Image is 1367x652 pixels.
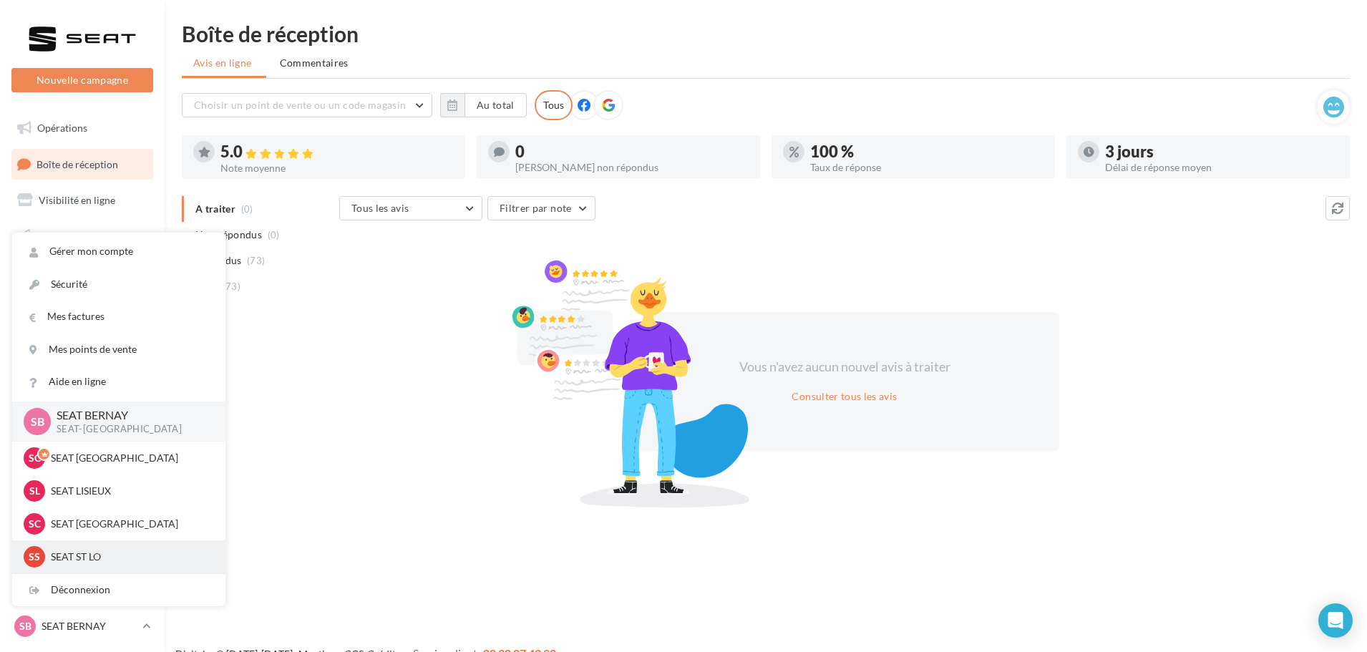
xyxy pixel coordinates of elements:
[36,230,87,242] span: Campagnes
[9,364,156,406] a: PLV et print personnalisable
[12,301,225,333] a: Mes factures
[12,268,225,301] a: Sécurité
[12,574,225,606] div: Déconnexion
[9,113,156,143] a: Opérations
[351,202,409,214] span: Tous les avis
[12,235,225,268] a: Gérer mon compte
[29,517,41,531] span: SC
[247,255,265,266] span: (73)
[37,122,87,134] span: Opérations
[51,550,208,564] p: SEAT ST LO
[57,423,203,436] p: SEAT-[GEOGRAPHIC_DATA]
[19,619,31,633] span: SB
[1105,162,1338,172] div: Délai de réponse moyen
[182,93,432,117] button: Choisir un point de vente ou un code magasin
[51,517,208,531] p: SEAT [GEOGRAPHIC_DATA]
[1105,144,1338,160] div: 3 jours
[51,484,208,498] p: SEAT LISIEUX
[810,162,1044,172] div: Taux de réponse
[9,411,156,453] a: Campagnes DataOnDemand
[9,328,156,358] a: Calendrier
[182,23,1350,44] div: Boîte de réception
[9,149,156,180] a: Boîte de réception
[440,93,527,117] button: Au total
[515,162,749,172] div: [PERSON_NAME] non répondus
[220,163,454,173] div: Note moyenne
[810,144,1044,160] div: 100 %
[220,144,454,160] div: 5.0
[42,619,137,633] p: SEAT BERNAY
[223,281,240,292] span: (73)
[12,366,225,398] a: Aide en ligne
[280,56,349,70] span: Commentaires
[535,90,573,120] div: Tous
[464,93,527,117] button: Au total
[29,550,40,564] span: SS
[339,196,482,220] button: Tous les avis
[12,334,225,366] a: Mes points de vente
[9,221,156,251] a: Campagnes
[9,292,156,322] a: Médiathèque
[11,613,153,640] a: SB SEAT BERNAY
[11,68,153,92] button: Nouvelle campagne
[786,388,903,405] button: Consulter tous les avis
[515,144,749,160] div: 0
[37,157,118,170] span: Boîte de réception
[29,451,41,465] span: SC
[268,229,280,240] span: (0)
[9,185,156,215] a: Visibilité en ligne
[721,358,968,376] div: Vous n'avez aucun nouvel avis à traiter
[194,99,406,111] span: Choisir un point de vente ou un code magasin
[9,257,156,287] a: Contacts
[31,413,44,429] span: SB
[39,194,115,206] span: Visibilité en ligne
[195,228,262,242] span: Non répondus
[57,407,203,424] p: SEAT BERNAY
[51,451,208,465] p: SEAT [GEOGRAPHIC_DATA]
[487,196,595,220] button: Filtrer par note
[29,484,40,498] span: SL
[1318,603,1353,638] div: Open Intercom Messenger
